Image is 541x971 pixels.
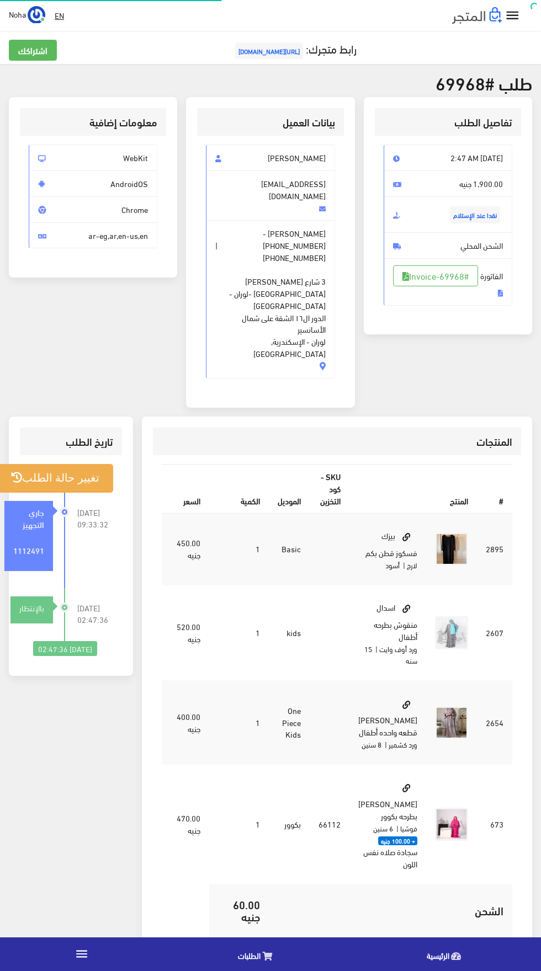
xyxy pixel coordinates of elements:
[209,681,269,765] td: 1
[384,117,512,127] h3: تفاصيل الطلب
[10,602,53,614] div: بالإنتظار
[269,465,310,513] th: الموديل
[238,948,261,962] span: الطلبات
[162,436,512,447] h3: المنتجات
[263,239,326,252] span: [PHONE_NUMBER]
[9,40,57,61] a: اشتراكك
[384,145,512,171] span: [DATE] 2:47 AM
[206,170,335,221] span: [EMAIL_ADDRESS][DOMAIN_NAME]
[168,513,209,585] td: 450.00 جنيه
[75,947,89,961] i: 
[450,206,500,223] span: نقدا عند الإستلام
[218,898,260,922] h5: 60.00 جنيه
[209,465,269,513] th: الكمية
[407,558,417,572] small: لارج
[349,681,426,765] td: [PERSON_NAME] قطعه واحده أطفال
[77,602,114,626] span: [DATE] 02:47:36
[29,145,157,171] span: WebKit
[269,681,310,765] td: One Piece Kids
[206,145,335,171] span: [PERSON_NAME]
[168,585,209,680] td: 520.00 جنيه
[23,506,44,530] strong: جاري التجهيز
[28,6,45,24] img: ...
[29,196,157,223] span: Chrome
[352,940,541,968] a: الرئيسية
[389,738,417,751] small: ورد كشمير
[477,764,512,884] td: 673
[364,642,417,668] small: | 15 سنه
[373,821,399,835] small: | 6 سنين
[206,117,335,127] h3: بيانات العميل
[384,232,512,259] span: الشحن المحلي
[310,764,349,884] td: 66112
[209,513,269,585] td: 1
[278,904,503,916] h5: الشحن
[77,506,114,531] span: [DATE] 09:33:32
[505,8,521,24] i: 
[477,681,512,765] td: 2654
[29,436,113,447] h3: تاريخ الطلب
[29,117,157,127] h3: معلومات إضافية
[215,264,325,360] span: 3 شارع [PERSON_NAME][GEOGRAPHIC_DATA] -لوران -[GEOGRAPHIC_DATA] الدور ال١٦ الشقة على شمال الأسانس...
[427,948,449,962] span: الرئيسية
[362,738,387,751] small: | 8 سنين
[9,7,26,21] span: Noha
[378,836,417,845] small: + 100.00 جنيه
[50,6,68,25] a: EN
[168,764,209,884] td: 470.00 جنيه
[384,170,512,197] span: 1,900.00 جنيه
[400,821,417,835] small: فوشيا
[163,940,352,968] a: الطلبات
[232,38,357,58] a: رابط متجرك:[URL][DOMAIN_NAME]
[29,170,157,197] span: AndroidOS
[9,73,532,92] h2: طلب #69968
[168,681,209,765] td: 400.00 جنيه
[477,465,512,513] th: #
[263,252,326,264] span: [PHONE_NUMBER]
[452,7,502,24] img: .
[206,220,335,378] span: [PERSON_NAME] - |
[379,642,417,655] small: ورد أوف وايت
[13,895,55,937] iframe: Drift Widget Chat Controller
[349,465,477,513] th: المنتج
[13,544,44,556] strong: 1112491
[349,585,426,680] td: اسدال منقوش بطرحه أطفال
[384,258,512,306] span: الفاتورة
[209,764,269,884] td: 1
[29,222,157,249] span: ar-eg,ar,en-us,en
[269,585,310,680] td: kids
[269,764,310,884] td: بكوور
[477,513,512,585] td: 2895
[9,6,45,23] a: ... Noha
[55,8,64,22] u: EN
[477,585,512,680] td: 2607
[209,585,269,680] td: 1
[310,465,349,513] th: SKU - كود التخزين
[168,465,209,513] th: السعر
[33,641,97,657] div: [DATE] 02:47:36
[393,265,478,286] a: #Invoice-69968
[385,558,405,572] small: | أسود
[269,513,310,585] td: Basic
[349,764,426,884] td: [PERSON_NAME] بطرحه بكوور سجادة صلاه نفس اللون
[235,42,303,59] span: [URL][DOMAIN_NAME]
[349,513,426,585] td: بيزك فسكوز قطن بكم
